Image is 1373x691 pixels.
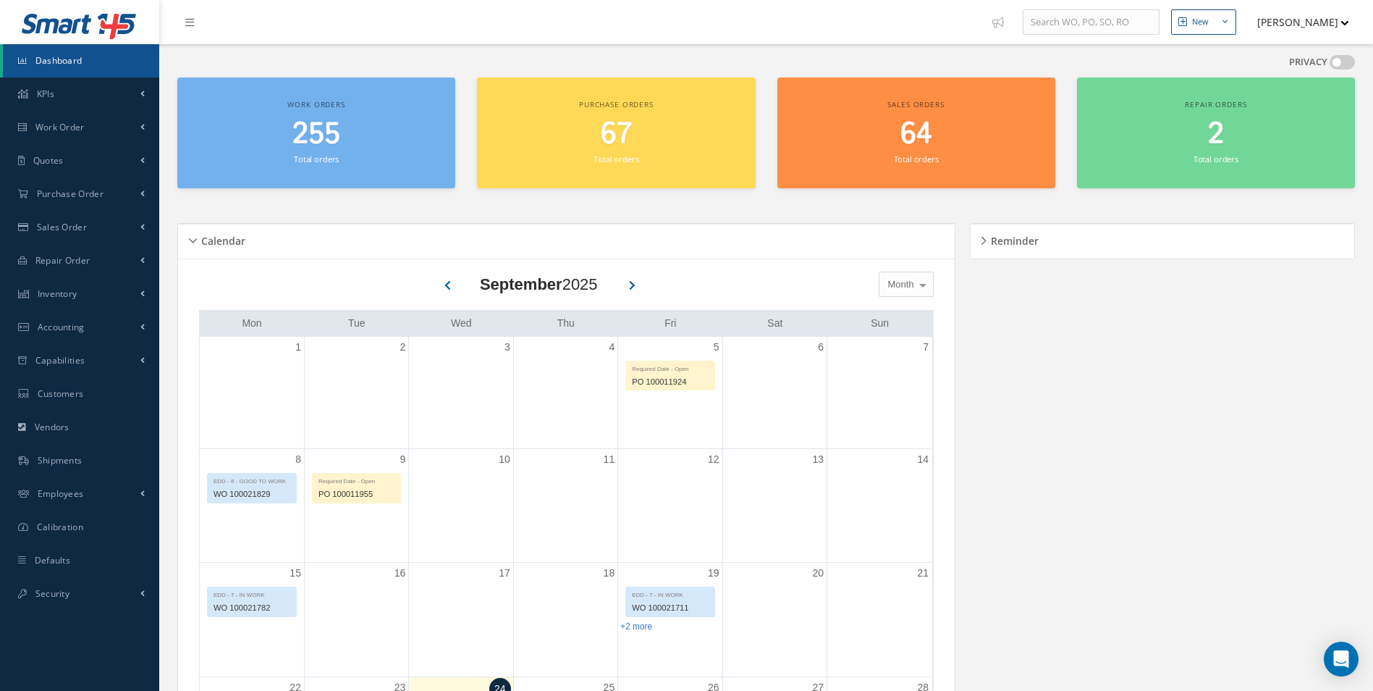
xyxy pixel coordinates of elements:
[292,449,304,470] a: September 8, 2025
[914,449,931,470] a: September 14, 2025
[554,314,578,332] a: Thursday
[662,314,679,332] a: Friday
[409,337,513,449] td: September 3, 2025
[197,230,245,248] h5: Calendar
[38,288,77,300] span: Inventory
[496,449,513,470] a: September 10, 2025
[815,337,827,358] a: September 6, 2025
[35,587,69,600] span: Security
[777,78,1055,188] a: Sales orders 64 Total orders
[480,272,598,296] div: 2025
[987,230,1039,248] h5: Reminder
[35,254,90,267] span: Repair Order
[513,563,617,677] td: September 18, 2025
[208,600,296,616] div: WO 100021782
[37,521,83,533] span: Calibration
[722,337,827,449] td: September 6, 2025
[292,337,304,358] a: September 1, 2025
[894,154,939,164] small: Total orders
[579,99,654,109] span: Purchase orders
[513,337,617,449] td: September 4, 2025
[3,44,159,78] a: Dashboard
[809,449,827,470] a: September 13, 2025
[35,121,85,133] span: Work Order
[1324,642,1359,677] div: Open Intercom Messenger
[477,78,755,188] a: Purchase orders 67 Total orders
[177,78,455,188] a: Work orders 255 Total orders
[900,114,932,155] span: 64
[37,188,103,200] span: Purchase Order
[887,99,944,109] span: Sales orders
[37,88,54,100] span: KPIs
[35,421,69,433] span: Vendors
[593,154,638,164] small: Total orders
[208,587,296,600] div: EDD - 7 - IN WORK
[606,337,617,358] a: September 4, 2025
[502,337,513,358] a: September 3, 2025
[292,114,340,155] span: 255
[38,321,85,333] span: Accounting
[1289,55,1327,70] label: PRIVACY
[294,154,339,164] small: Total orders
[1077,78,1355,188] a: Repair orders 2 Total orders
[618,337,722,449] td: September 5, 2025
[208,486,296,503] div: WO 100021829
[345,314,368,332] a: Tuesday
[1194,154,1238,164] small: Total orders
[1185,99,1246,109] span: Repair orders
[392,563,409,584] a: September 16, 2025
[722,563,827,677] td: September 20, 2025
[313,474,400,486] div: Required Date - Open
[884,277,914,292] span: Month
[313,486,400,503] div: PO 100011955
[35,554,70,566] span: Defaults
[239,314,264,332] a: Monday
[722,448,827,563] td: September 13, 2025
[397,337,409,358] a: September 2, 2025
[601,563,618,584] a: September 18, 2025
[496,563,513,584] a: September 17, 2025
[409,563,513,677] td: September 17, 2025
[35,54,83,67] span: Dashboard
[208,474,296,486] div: EDD - 6 - GOOD TO WORK
[620,621,652,632] a: Show 2 more events
[1208,114,1224,155] span: 2
[914,563,931,584] a: September 21, 2025
[920,337,931,358] a: September 7, 2025
[601,114,632,155] span: 67
[809,563,827,584] a: September 20, 2025
[38,388,84,400] span: Customers
[200,448,304,563] td: September 8, 2025
[1171,9,1236,35] button: New
[200,337,304,449] td: September 1, 2025
[200,563,304,677] td: September 15, 2025
[827,448,931,563] td: September 14, 2025
[618,448,722,563] td: September 12, 2025
[1192,16,1209,28] div: New
[35,354,85,367] span: Capabilities
[38,487,84,500] span: Employees
[827,337,931,449] td: September 7, 2025
[480,275,562,293] b: September
[626,587,714,600] div: EDD - 7 - IN WORK
[287,99,345,109] span: Work orders
[397,449,409,470] a: September 9, 2025
[705,449,722,470] a: September 12, 2025
[1023,9,1159,35] input: Search WO, PO, SO, RO
[287,563,304,584] a: September 15, 2025
[37,221,87,233] span: Sales Order
[601,449,618,470] a: September 11, 2025
[304,448,408,563] td: September 9, 2025
[868,314,892,332] a: Sunday
[304,563,408,677] td: September 16, 2025
[33,154,64,167] span: Quotes
[705,563,722,584] a: September 19, 2025
[38,454,83,466] span: Shipments
[764,314,785,332] a: Saturday
[448,314,475,332] a: Wednesday
[827,563,931,677] td: September 21, 2025
[1243,8,1349,36] button: [PERSON_NAME]
[711,337,722,358] a: September 5, 2025
[626,600,714,616] div: WO 100021711
[304,337,408,449] td: September 2, 2025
